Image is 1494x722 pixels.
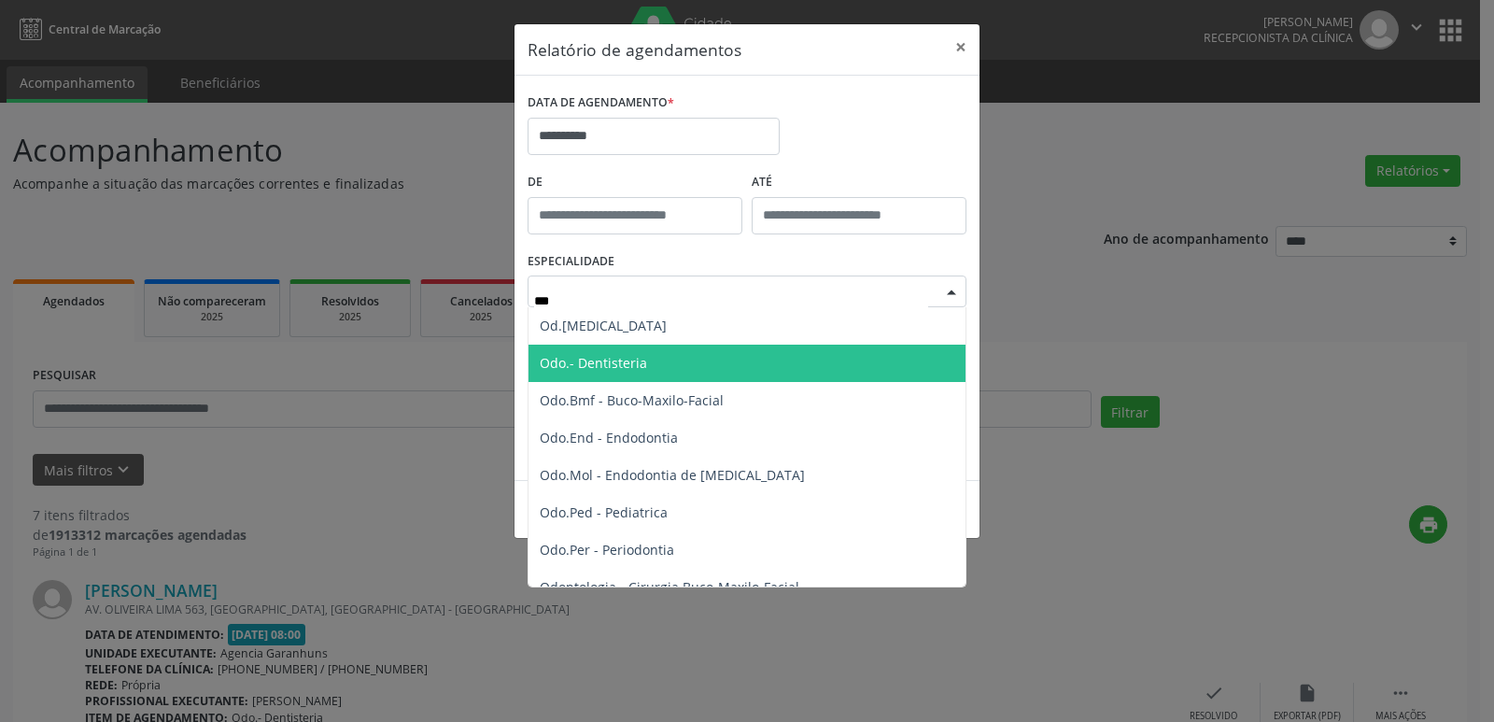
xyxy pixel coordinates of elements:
[942,24,980,70] button: Close
[540,541,674,559] span: Odo.Per - Periodontia
[528,248,614,276] label: ESPECIALIDADE
[540,317,667,334] span: Od.[MEDICAL_DATA]
[540,503,668,521] span: Odo.Ped - Pediatrica
[528,168,742,197] label: De
[540,578,799,596] span: Odontologia - Cirurgia Buco-Maxilo-Facial
[540,429,678,446] span: Odo.End - Endodontia
[540,354,647,372] span: Odo.- Dentisteria
[540,391,724,409] span: Odo.Bmf - Buco-Maxilo-Facial
[540,466,805,484] span: Odo.Mol - Endodontia de [MEDICAL_DATA]
[528,37,741,62] h5: Relatório de agendamentos
[752,168,966,197] label: ATÉ
[528,89,674,118] label: DATA DE AGENDAMENTO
